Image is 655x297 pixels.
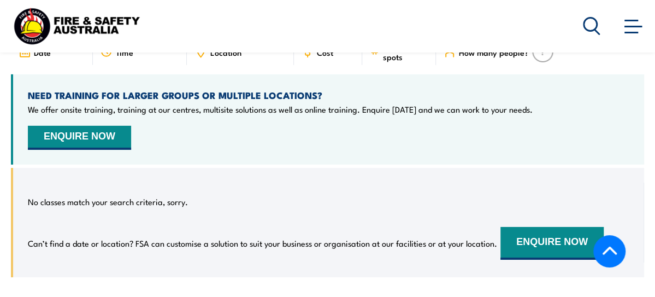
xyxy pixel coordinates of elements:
[116,48,133,57] span: Time
[28,238,497,249] p: Can’t find a date or location? FSA can customise a solution to suit your business or organisation...
[28,104,533,115] p: We offer onsite training, training at our centres, multisite solutions as well as online training...
[28,196,188,207] p: No classes match your search criteria, sorry.
[317,48,333,57] span: Cost
[28,89,533,101] h4: NEED TRAINING FOR LARGER GROUPS OR MULTIPLE LOCATIONS?
[210,48,241,57] span: Location
[382,43,428,61] span: Available spots
[459,48,529,57] span: How many people?
[500,227,604,260] button: ENQUIRE NOW
[28,126,131,150] button: ENQUIRE NOW
[34,48,51,57] span: Date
